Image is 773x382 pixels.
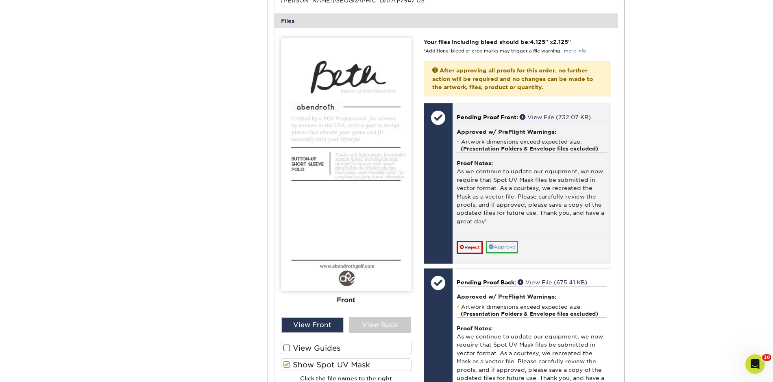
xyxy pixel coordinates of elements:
span: 4.125 [530,39,545,45]
strong: (Presentation Folders & Envelope files excluded) [461,311,598,317]
div: Files [274,13,618,28]
span: Pending Proof Front: [457,114,518,120]
h4: Approved w/ PreFlight Warnings: [457,129,607,135]
strong: Proof Notes: [457,325,493,332]
a: Reject [457,241,483,254]
label: View Guides [281,342,412,354]
span: 10 [762,354,771,361]
strong: Your files including bleed should be: " x " [424,39,571,45]
h4: Approved w/ PreFlight Warnings: [457,293,607,300]
div: Front [281,291,412,309]
iframe: Intercom live chat [745,354,765,374]
a: Approve [486,241,518,253]
div: View Front [281,317,344,333]
li: Artwork dimensions exceed expected size. [457,303,607,317]
div: As we continue to update our equipment, we now require that Spot UV Mask files be submitted in ve... [457,152,607,234]
a: View File (732.07 KB) [520,114,591,120]
li: Artwork dimensions exceed expected size. [457,138,607,152]
span: Pending Proof Back: [457,279,516,286]
a: View File (675.41 KB) [518,279,587,286]
strong: After approving all proofs for this order, no further action will be required and no changes can ... [432,67,593,90]
strong: Proof Notes: [457,160,493,166]
div: View Back [349,317,411,333]
small: *Additional bleed or crop marks may trigger a file warning – [424,48,586,54]
strong: (Presentation Folders & Envelope files excluded) [461,146,598,152]
label: Show Spot UV Mask [281,358,412,371]
iframe: Google Customer Reviews [2,357,69,379]
a: more info [564,48,586,54]
span: 2.125 [553,39,568,45]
